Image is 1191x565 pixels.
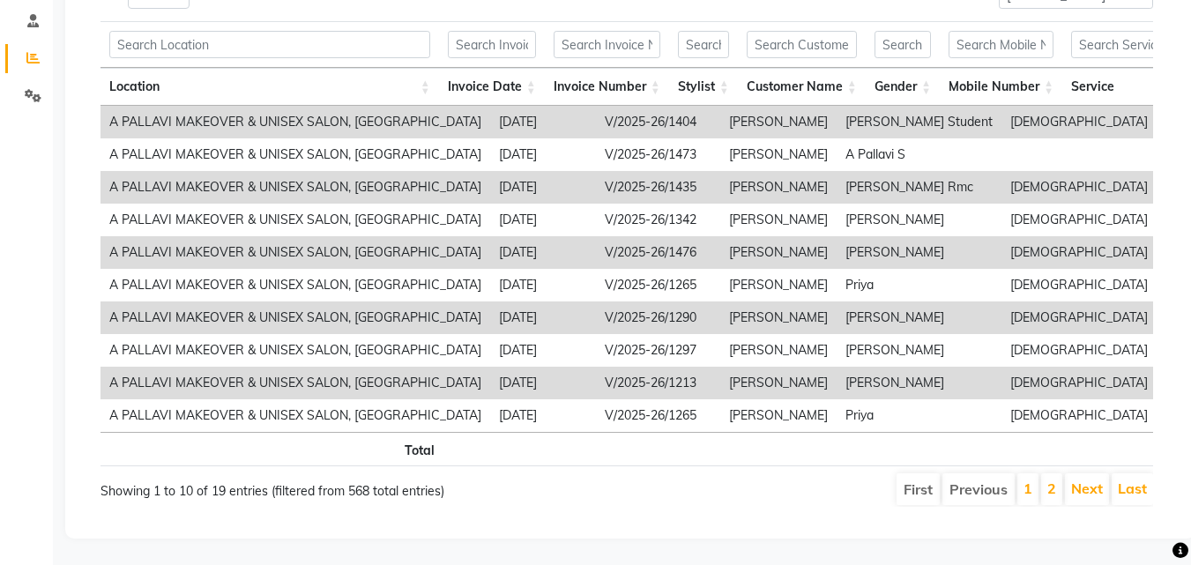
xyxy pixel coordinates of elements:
[490,171,596,204] td: [DATE]
[837,138,1001,171] td: A Pallavi S
[720,367,837,399] td: [PERSON_NAME]
[940,68,1062,106] th: Mobile Number: activate to sort column ascending
[596,399,720,432] td: V/2025-26/1265
[837,236,1001,269] td: [PERSON_NAME]
[720,106,837,138] td: [PERSON_NAME]
[100,432,443,466] th: Total
[490,367,596,399] td: [DATE]
[100,334,490,367] td: A PALLAVI MAKEOVER & UNISEX SALON, [GEOGRAPHIC_DATA]
[720,138,837,171] td: [PERSON_NAME]
[1001,236,1157,269] td: [DEMOGRAPHIC_DATA]
[490,236,596,269] td: [DATE]
[596,236,720,269] td: V/2025-26/1476
[596,106,720,138] td: V/2025-26/1404
[100,269,490,301] td: A PALLAVI MAKEOVER & UNISEX SALON, [GEOGRAPHIC_DATA]
[1001,171,1157,204] td: [DEMOGRAPHIC_DATA]
[596,269,720,301] td: V/2025-26/1265
[837,171,1001,204] td: [PERSON_NAME] Rmc
[490,269,596,301] td: [DATE]
[720,204,837,236] td: [PERSON_NAME]
[100,68,439,106] th: Location: activate to sort column ascending
[837,269,1001,301] td: Priya
[669,68,738,106] th: Stylist: activate to sort column ascending
[1001,204,1157,236] td: [DEMOGRAPHIC_DATA]
[100,301,490,334] td: A PALLAVI MAKEOVER & UNISEX SALON, [GEOGRAPHIC_DATA]
[100,472,524,501] div: Showing 1 to 10 of 19 entries (filtered from 568 total entries)
[875,31,931,58] input: Search Gender
[949,31,1053,58] input: Search Mobile Number
[100,399,490,432] td: A PALLAVI MAKEOVER & UNISEX SALON, [GEOGRAPHIC_DATA]
[1001,399,1157,432] td: [DEMOGRAPHIC_DATA]
[720,171,837,204] td: [PERSON_NAME]
[1118,480,1147,497] a: Last
[596,367,720,399] td: V/2025-26/1213
[720,334,837,367] td: [PERSON_NAME]
[490,204,596,236] td: [DATE]
[738,68,866,106] th: Customer Name: activate to sort column ascending
[1001,334,1157,367] td: [DEMOGRAPHIC_DATA]
[109,31,430,58] input: Search Location
[100,138,490,171] td: A PALLAVI MAKEOVER & UNISEX SALON, [GEOGRAPHIC_DATA]
[837,106,1001,138] td: [PERSON_NAME] Student
[100,367,490,399] td: A PALLAVI MAKEOVER & UNISEX SALON, [GEOGRAPHIC_DATA]
[837,301,1001,334] td: [PERSON_NAME]
[490,399,596,432] td: [DATE]
[1001,301,1157,334] td: [DEMOGRAPHIC_DATA]
[720,399,837,432] td: [PERSON_NAME]
[720,236,837,269] td: [PERSON_NAME]
[1001,367,1157,399] td: [DEMOGRAPHIC_DATA]
[1047,480,1056,497] a: 2
[866,68,940,106] th: Gender: activate to sort column ascending
[1001,106,1157,138] td: [DEMOGRAPHIC_DATA]
[720,269,837,301] td: [PERSON_NAME]
[490,106,596,138] td: [DATE]
[448,31,536,58] input: Search Invoice Date
[1001,269,1157,301] td: [DEMOGRAPHIC_DATA]
[747,31,857,58] input: Search Customer Name
[837,399,1001,432] td: Priya
[490,334,596,367] td: [DATE]
[837,367,1001,399] td: [PERSON_NAME]
[100,236,490,269] td: A PALLAVI MAKEOVER & UNISEX SALON, [GEOGRAPHIC_DATA]
[596,301,720,334] td: V/2025-26/1290
[490,138,596,171] td: [DATE]
[1024,480,1032,497] a: 1
[554,31,660,58] input: Search Invoice Number
[596,204,720,236] td: V/2025-26/1342
[490,301,596,334] td: [DATE]
[837,204,1001,236] td: [PERSON_NAME]
[720,301,837,334] td: [PERSON_NAME]
[545,68,669,106] th: Invoice Number: activate to sort column ascending
[100,106,490,138] td: A PALLAVI MAKEOVER & UNISEX SALON, [GEOGRAPHIC_DATA]
[1071,480,1103,497] a: Next
[596,171,720,204] td: V/2025-26/1435
[439,68,545,106] th: Invoice Date: activate to sort column ascending
[596,334,720,367] td: V/2025-26/1297
[100,171,490,204] td: A PALLAVI MAKEOVER & UNISEX SALON, [GEOGRAPHIC_DATA]
[596,138,720,171] td: V/2025-26/1473
[678,31,729,58] input: Search Stylist
[100,204,490,236] td: A PALLAVI MAKEOVER & UNISEX SALON, [GEOGRAPHIC_DATA]
[837,334,1001,367] td: [PERSON_NAME]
